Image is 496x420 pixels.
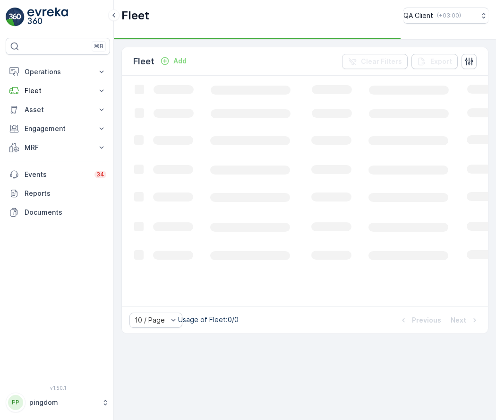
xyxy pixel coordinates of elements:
[6,393,110,412] button: PPpingdom
[398,315,442,326] button: Previous
[412,315,441,325] p: Previous
[25,170,89,179] p: Events
[6,119,110,138] button: Engagement
[96,171,104,178] p: 34
[430,57,452,66] p: Export
[6,184,110,203] a: Reports
[94,43,103,50] p: ⌘B
[6,100,110,119] button: Asset
[25,189,106,198] p: Reports
[6,165,110,184] a: Events34
[25,105,91,114] p: Asset
[25,67,91,77] p: Operations
[133,55,154,68] p: Fleet
[173,56,187,66] p: Add
[451,315,466,325] p: Next
[403,8,488,24] button: QA Client(+03:00)
[403,11,433,20] p: QA Client
[6,138,110,157] button: MRF
[6,385,110,391] span: v 1.50.1
[411,54,458,69] button: Export
[25,208,106,217] p: Documents
[361,57,402,66] p: Clear Filters
[6,8,25,26] img: logo
[156,55,190,67] button: Add
[25,143,91,152] p: MRF
[178,315,239,324] p: Usage of Fleet : 0/0
[29,398,97,407] p: pingdom
[450,315,480,326] button: Next
[437,12,461,19] p: ( +03:00 )
[342,54,408,69] button: Clear Filters
[6,62,110,81] button: Operations
[25,86,91,96] p: Fleet
[6,203,110,222] a: Documents
[121,8,149,23] p: Fleet
[27,8,68,26] img: logo_light-DOdMpM7g.png
[8,395,23,410] div: PP
[6,81,110,100] button: Fleet
[25,124,91,133] p: Engagement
